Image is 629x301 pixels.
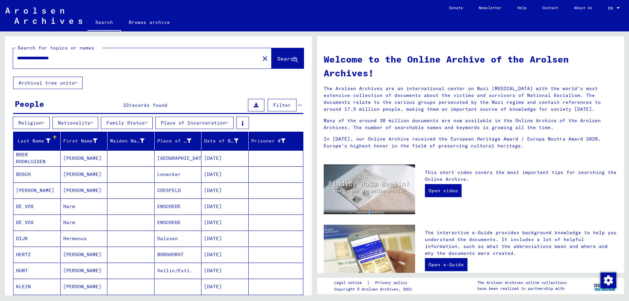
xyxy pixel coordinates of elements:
p: Copyright © Arolsen Archives, 2021 [334,286,415,292]
p: The Arolsen Archives online collections [477,280,567,286]
span: Search [277,55,297,62]
div: Prisoner # [251,138,286,144]
div: Prisoner # [251,136,295,146]
a: Privacy policy [370,279,415,286]
p: The Arolsen Archives are an international center on Nazi [MEDICAL_DATA] with the world’s most ext... [324,85,618,113]
a: Legal notice [334,279,367,286]
div: Date of Birth [204,136,248,146]
mat-cell: [GEOGRAPHIC_DATA] [155,150,202,166]
p: This short video covers the most important tips for searching the Online Archive. [425,169,618,183]
div: First Name [63,136,107,146]
mat-cell: [DATE] [201,263,249,278]
mat-cell: [DATE] [201,150,249,166]
button: Archival tree units [13,77,83,89]
div: Last Name [16,136,60,146]
h1: Welcome to the Online Archive of the Arolsen Archives! [324,52,618,80]
img: video.jpg [324,164,415,214]
mat-icon: close [261,55,269,63]
div: Place of Birth [157,138,192,144]
mat-cell: [DATE] [201,166,249,182]
mat-cell: [DATE] [201,215,249,230]
div: Last Name [16,138,50,144]
mat-header-cell: Place of Birth [155,132,202,150]
mat-cell: Hermanus [61,231,108,246]
mat-cell: DE VOS [13,215,61,230]
span: records found [129,102,167,108]
button: Filter [268,99,296,111]
mat-cell: [PERSON_NAME] [61,279,108,294]
div: Place of Birth [157,136,201,146]
mat-cell: [PERSON_NAME] [61,150,108,166]
mat-cell: BOER ROOKLUISEN [13,150,61,166]
mat-cell: [PERSON_NAME] [61,247,108,262]
button: Religion [13,117,50,129]
div: People [15,98,44,110]
button: Nationality [52,117,98,129]
mat-cell: Lonecker [155,166,202,182]
mat-cell: [DATE] [201,182,249,198]
mat-label: Search for topics or names [18,45,94,51]
p: In [DATE], our Online Archive received the European Heritage Award / Europa Nostra Award 2020, Eu... [324,136,618,149]
span: EN [608,6,615,10]
button: Place of Incarceration [155,117,234,129]
button: Clear [258,52,272,65]
mat-cell: Harm [61,215,108,230]
mat-header-cell: Prisoner # [249,132,303,150]
span: 22 [123,102,129,108]
mat-cell: BORGHORST [155,247,202,262]
div: First Name [63,138,98,144]
a: Open e-Guide [425,258,467,271]
button: Family Status [101,117,153,129]
mat-cell: HERTZ [13,247,61,262]
mat-cell: KLEIN [13,279,61,294]
div: | [334,279,415,286]
mat-cell: HUNT [13,263,61,278]
span: Filter [273,102,291,108]
div: Maiden Name [110,138,144,144]
div: Date of Birth [204,138,238,144]
p: The interactive e-Guide provides background knowledge to help you understand the documents. It in... [425,229,618,257]
p: Many of the around 30 million documents are now available in the Online Archive of the Arolsen Ar... [324,117,618,131]
button: Search [272,48,304,68]
mat-cell: DE VOS [13,198,61,214]
mat-cell: [DATE] [201,279,249,294]
a: Open video [425,184,462,197]
mat-header-cell: Date of Birth [201,132,249,150]
mat-cell: BOSCH [13,166,61,182]
a: Search [87,14,121,31]
mat-cell: [DATE] [201,247,249,262]
mat-cell: [PERSON_NAME] [61,166,108,182]
p: have been realized in partnership with [477,286,567,292]
a: Browse archive [121,14,178,30]
mat-cell: Dalssen [155,231,202,246]
mat-cell: [PERSON_NAME] [61,182,108,198]
div: Maiden Name [110,136,154,146]
mat-cell: ENSCHEDE [155,215,202,230]
img: Arolsen_neg.svg [5,8,82,24]
img: yv_logo.png [593,277,617,294]
mat-cell: Harm [61,198,108,214]
img: eguide.jpg [324,225,415,286]
mat-cell: [PERSON_NAME] [61,263,108,278]
mat-header-cell: Last Name [13,132,61,150]
mat-cell: DIJK [13,231,61,246]
mat-header-cell: Maiden Name [107,132,155,150]
mat-cell: [DATE] [201,231,249,246]
mat-cell: COESFELD [155,182,202,198]
mat-cell: ENSCHEDE [155,198,202,214]
mat-cell: Vellin/Estl. [155,263,202,278]
img: Change consent [600,273,616,288]
mat-cell: [PERSON_NAME] [13,182,61,198]
mat-header-cell: First Name [61,132,108,150]
mat-cell: [DATE] [201,198,249,214]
